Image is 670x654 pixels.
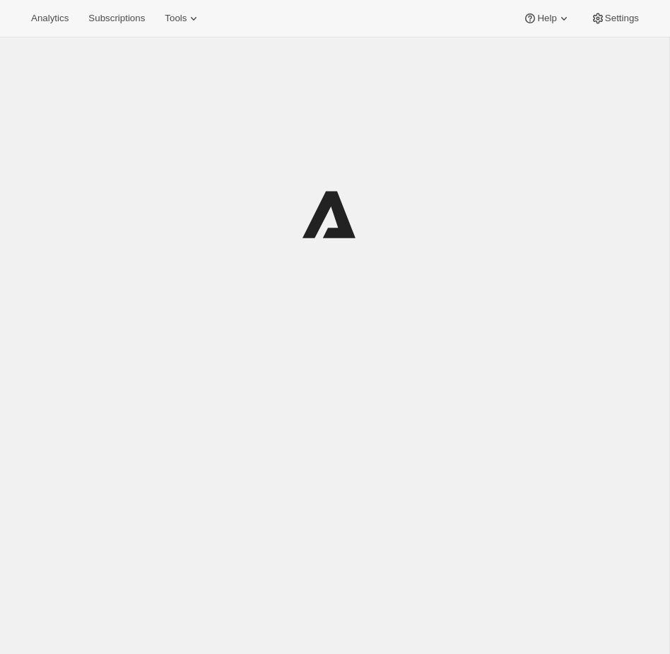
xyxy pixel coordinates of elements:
span: Settings [605,13,639,24]
span: Analytics [31,13,69,24]
span: Help [537,13,556,24]
button: Analytics [23,8,77,28]
button: Subscriptions [80,8,153,28]
button: Tools [156,8,209,28]
span: Subscriptions [88,13,145,24]
span: Tools [165,13,187,24]
button: Help [515,8,579,28]
button: Settings [582,8,647,28]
